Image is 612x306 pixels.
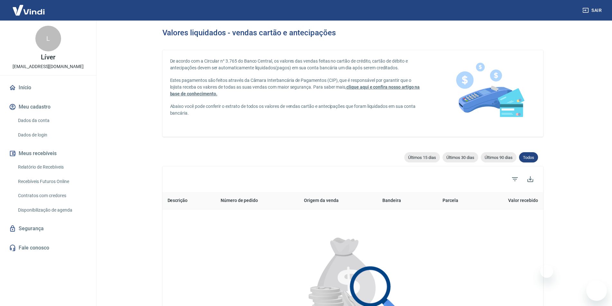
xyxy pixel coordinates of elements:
a: Disponibilização de agenda [15,204,88,217]
th: Valor recebido [473,192,543,209]
a: Fale conosco [8,241,88,255]
a: Relatório de Recebíveis [15,161,88,174]
p: Estes pagamentos são feitos através da Câmara Interbancária de Pagamentos (CIP), que é responsáve... [170,77,422,97]
span: Todos [519,155,538,160]
span: Últimos 15 dias [404,155,440,160]
iframe: Fechar mensagem [540,265,553,278]
div: L [35,26,61,51]
p: [EMAIL_ADDRESS][DOMAIN_NAME] [13,63,84,70]
img: Vindi [8,0,50,20]
th: Descrição [162,192,215,209]
th: Parcela [428,192,473,209]
button: Meu cadastro [8,100,88,114]
div: Últimos 90 dias [481,152,516,162]
p: Líver [41,54,55,61]
th: Bandeira [377,192,428,209]
h3: Valores liquidados - vendas cartão e antecipações [162,28,336,37]
div: Últimos 30 dias [443,152,478,162]
p: De acordo com a Circular n° 3.765 do Banco Central, os valores das vendas feitas no cartão de cré... [170,58,422,71]
button: Meus recebíveis [8,146,88,161]
img: card-liquidations.916113cab14af1f97834.png [446,50,533,137]
a: Dados de login [15,128,88,142]
a: Contratos com credores [15,189,88,202]
span: Últimos 90 dias [481,155,516,160]
th: Origem da venda [299,192,377,209]
a: Dados da conta [15,114,88,127]
iframe: Botão para abrir a janela de mensagens [586,280,607,301]
button: Baixar listagem [523,171,538,187]
a: Segurança [8,222,88,236]
button: Sair [581,4,604,16]
a: Início [8,81,88,95]
a: Recebíveis Futuros Online [15,175,88,188]
p: Abaixo você pode conferir o extrato de todos os valores de vendas cartão e antecipações que foram... [170,103,422,117]
span: Filtros [507,171,523,187]
div: Todos [519,152,538,162]
th: Número de pedido [215,192,299,209]
span: Últimos 30 dias [443,155,478,160]
div: Últimos 15 dias [404,152,440,162]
